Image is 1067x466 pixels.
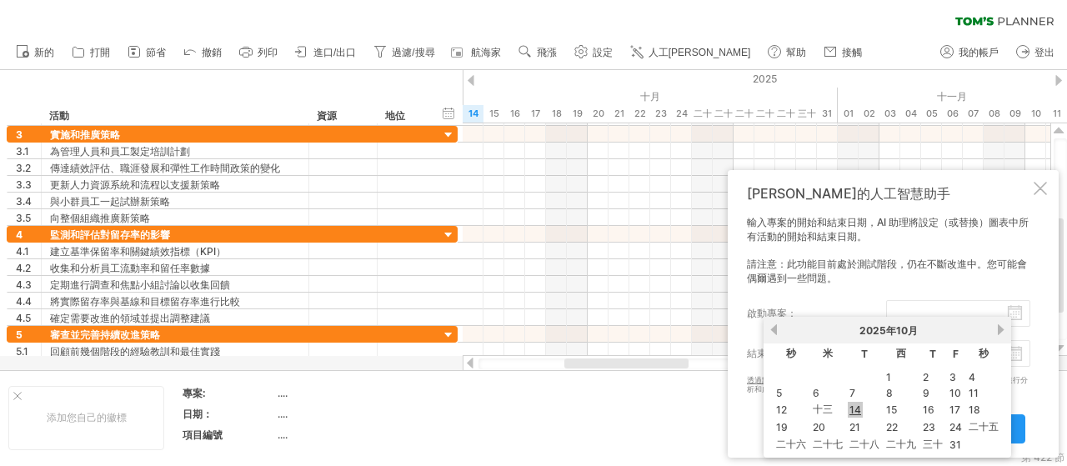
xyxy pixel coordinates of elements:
font: 10 [1031,108,1041,119]
font: 接觸 [842,47,862,58]
div: 2025年10月25日星期六 [692,105,713,123]
a: 2 [921,369,930,385]
font: 4 [969,371,975,383]
font: 10月 [896,324,918,337]
font: 結束專案： [747,347,797,359]
div: 2025年11月6日，星期四 [942,105,963,123]
font: 3.1 [16,145,29,158]
span: 週六 [979,347,989,359]
a: 飛漲 [514,42,562,63]
font: 05 [926,108,938,119]
font: 6 [813,387,819,399]
font: 以進行分析和處理的權限。 [747,375,1028,393]
font: 4.5 [16,312,31,324]
font: 5 [776,387,782,399]
font: 8 [886,387,893,399]
font: 06 [947,108,959,119]
font: 輸入專案的開始和結束日期，AI 助理將設定（或替換）圖表中所有活動的開始和結束日期。 [747,216,1029,243]
font: [PERSON_NAME]的人工智慧助手 [747,185,950,202]
font: 23 [655,108,667,119]
font: 二十九 [777,108,795,137]
font: 3 [949,371,956,383]
div: 2025年10月27日星期一 [734,105,754,123]
span: 週三 [896,347,906,359]
div: 2025年10月16日星期四 [504,105,525,123]
a: 二十六 [774,436,808,452]
font: 進口/出口 [313,47,356,58]
font: 添加您自己的徽標 [47,411,127,423]
font: 二十八 [849,438,879,450]
font: 三十 [923,438,943,450]
font: 2 [923,371,929,383]
a: 登出 [1012,42,1059,63]
a: 下一個 [994,323,1007,336]
font: 二十六 [776,438,806,450]
a: 6 [811,385,821,401]
font: 收集和分析員工流動率和留任率數據 [50,262,210,274]
div: 2025年11月2日星期日 [859,105,879,123]
a: 二十八 [848,436,881,452]
a: 20 [811,419,827,435]
font: 米 [823,347,833,359]
a: 9 [921,385,931,401]
a: 4 [967,369,977,385]
a: 14 [848,402,863,418]
a: 31 [948,437,963,453]
font: 秒 [979,347,989,359]
div: 2025年10月22日星期三 [629,105,650,123]
font: 19 [573,108,583,119]
font: 地位 [385,109,405,122]
div: 2025年10月29日星期三 [775,105,796,123]
font: 幫助 [786,47,806,58]
div: 2025年11月5日星期三 [921,105,942,123]
font: 02 [864,108,875,119]
a: 12 [774,402,789,418]
font: 打開 [90,47,110,58]
a: 幫助 [764,42,811,63]
a: 22 [884,419,899,435]
font: 21 [614,108,624,119]
a: 5 [774,385,784,401]
a: 8 [884,385,894,401]
font: 撤銷 [202,47,222,58]
font: 更新人力資源系統和流程以支援新策略 [50,178,220,191]
div: 2025年11月1日星期六 [838,105,859,123]
font: .... [278,408,288,420]
font: 西 [896,347,906,359]
font: 為管理人員和員工製定培訓計劃 [50,145,190,158]
font: 4 [16,228,23,241]
a: 3 [948,369,958,385]
font: 確定需要改進的領域並提出調整建議 [50,312,210,324]
a: 新的 [12,42,59,63]
font: 20 [813,421,825,433]
font: 登出 [1034,47,1054,58]
div: 2025年10月17日星期五 [525,105,546,123]
font: 我的帳戶 [959,47,999,58]
div: 2025年10月 [192,88,838,105]
font: 24 [676,108,688,119]
font: 2025年 [859,324,896,337]
div: 2025年10月31日星期五 [817,105,838,123]
div: 2025年10月28日星期二 [754,105,775,123]
font: 31 [949,438,961,451]
font: 1 [886,371,891,383]
font: 過濾/搜尋 [392,47,434,58]
a: 打開 [68,42,115,63]
font: 活動 [49,109,69,122]
a: 撤銷 [179,42,227,63]
font: .... [278,387,288,399]
a: 二十五 [967,418,1000,434]
font: F [953,348,959,360]
font: 新的 [34,47,54,58]
span: 星期五 [953,348,959,360]
font: 3.3 [16,178,32,191]
font: 啟動專案： [747,307,797,319]
font: 二十五 [969,420,999,433]
font: 20 [593,108,604,119]
font: 回顧前幾個階段的經驗教訓和最佳實踐 [50,345,220,358]
div: 2025年11月9日星期日 [1004,105,1025,123]
a: 我的帳戶 [936,42,1004,63]
div: 2025年11月4日星期二 [900,105,921,123]
font: 18 [552,108,562,119]
font: 日期： [183,408,213,420]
